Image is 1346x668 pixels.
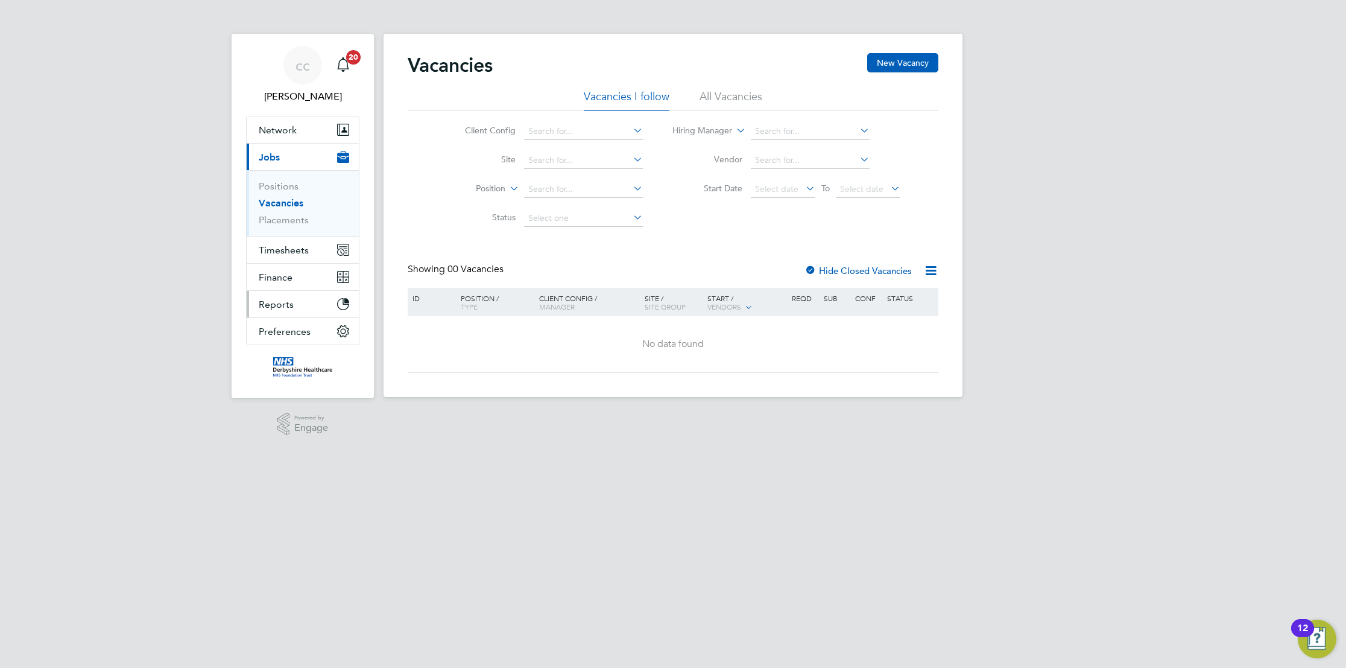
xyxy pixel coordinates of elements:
div: ID [409,288,452,308]
a: cc[PERSON_NAME] [246,46,359,104]
label: Status [446,212,516,223]
button: Network [247,116,359,143]
span: Timesheets [259,244,309,256]
span: To [818,180,833,196]
li: All Vacancies [700,89,762,111]
div: Position / [452,288,536,317]
div: Sub [821,288,852,308]
span: Select date [755,183,798,194]
span: claire cosgrove [246,89,359,104]
span: Engage [294,423,328,433]
input: Search for... [524,152,643,169]
li: Vacancies I follow [584,89,669,111]
a: 20 [331,46,355,84]
img: derbyshire-nhs-logo-retina.png [273,357,332,377]
span: Vendors [707,302,741,311]
span: Network [259,124,297,136]
div: Start / [704,288,789,318]
span: Preferences [259,326,311,337]
span: 00 Vacancies [447,263,504,275]
span: Jobs [259,151,280,163]
div: Showing [408,263,506,276]
span: Site Group [645,302,686,311]
button: Open Resource Center, 12 new notifications [1298,620,1336,658]
div: Jobs [247,170,359,236]
input: Select one [524,210,643,227]
div: Client Config / [536,288,642,317]
a: Placements [259,214,309,226]
label: Hide Closed Vacancies [804,265,912,276]
label: Start Date [673,183,742,194]
input: Search for... [524,181,643,198]
a: Vacancies [259,197,303,209]
a: Go to home page [246,357,359,377]
button: Finance [247,264,359,290]
span: Powered by [294,413,328,423]
div: 12 [1297,628,1308,644]
a: Positions [259,180,299,192]
button: Timesheets [247,237,359,263]
div: Reqd [789,288,820,308]
span: cc [295,57,310,73]
button: Jobs [247,144,359,170]
input: Search for... [524,123,643,140]
input: Search for... [751,123,870,140]
h2: Vacancies [408,53,493,77]
span: Select date [840,183,883,194]
span: Reports [259,299,294,310]
label: Site [446,154,516,165]
button: New Vacancy [867,53,938,72]
span: 20 [346,50,361,65]
a: Powered byEngage [277,413,329,436]
button: Reports [247,291,359,317]
nav: Main navigation [232,34,374,398]
label: Hiring Manager [663,125,732,137]
span: Manager [539,302,575,311]
label: Position [436,183,505,195]
span: Finance [259,272,292,283]
span: Type [461,302,478,311]
div: Conf [852,288,883,308]
input: Search for... [751,152,870,169]
button: Preferences [247,318,359,345]
div: No data found [409,338,937,351]
div: Site / [642,288,705,317]
label: Client Config [446,125,516,136]
label: Vendor [673,154,742,165]
div: Status [884,288,937,308]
